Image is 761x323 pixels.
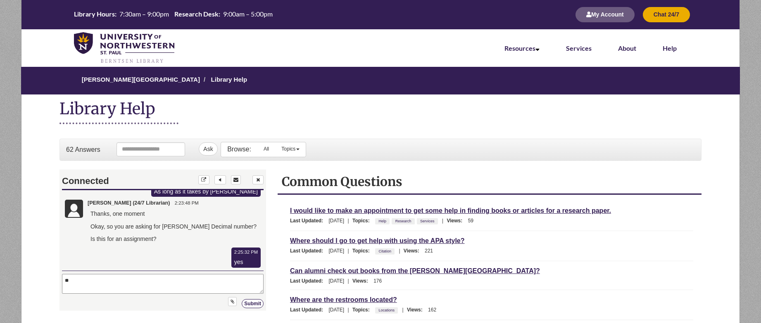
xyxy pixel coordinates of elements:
[352,278,372,284] span: Views:
[419,217,436,226] a: Services
[346,307,351,313] span: |
[282,174,697,189] h2: Common Questions
[404,248,423,254] span: Views:
[346,218,351,224] span: |
[407,307,427,313] span: Views:
[290,248,327,254] span: Last Updated:
[397,248,402,254] span: |
[290,295,397,304] a: Where are the restrooms located?
[227,145,251,154] p: Browse:
[643,7,690,22] button: Chat 24/7
[377,217,388,226] a: Help
[72,10,117,18] th: Library Hours:
[328,278,344,284] span: [DATE]
[328,307,344,313] span: [DATE]
[290,218,327,224] span: Last Updated:
[663,44,677,52] a: Help
[223,10,273,18] span: 9:00am – 5:00pm
[447,218,466,224] span: Views:
[290,206,611,215] a: I would like to make an appointment to get some help in finding books or articles for a research ...
[377,306,396,315] a: Locations
[400,307,405,313] span: |
[375,307,400,313] ul: Topics:
[643,12,690,18] a: Chat 24/7
[290,236,465,245] a: Where should I go to get help with using the APA style?
[82,76,200,83] a: [PERSON_NAME][GEOGRAPHIC_DATA]
[59,99,178,124] h1: Library Help
[66,145,100,154] p: 62 Answers
[576,7,635,22] button: My Account
[440,218,445,224] span: |
[72,10,275,18] table: Hours Today
[428,307,436,313] span: 162
[373,278,382,284] span: 176
[352,248,374,254] span: Topics:
[352,218,374,224] span: Topics:
[59,170,265,311] div: Chat Widget
[74,32,174,64] img: UNWSP Library Logo
[618,44,636,52] a: About
[328,218,344,224] span: [DATE]
[346,278,351,284] span: |
[352,307,374,313] span: Topics:
[394,217,413,226] a: Research
[377,247,392,256] a: Citation
[346,248,351,254] span: |
[425,248,433,254] span: 221
[566,44,592,52] a: Services
[290,278,327,284] span: Last Updated:
[375,218,440,224] ul: Topics:
[257,142,275,156] a: All
[328,248,344,254] span: [DATE]
[375,248,397,254] ul: Topics:
[290,266,540,276] a: Can alumni check out books from the [PERSON_NAME][GEOGRAPHIC_DATA]?
[60,170,266,310] iframe: Chat Widget
[172,10,221,18] th: Research Desk:
[504,44,540,52] a: Resources
[576,12,635,18] a: My Account
[290,307,327,313] span: Last Updated:
[211,76,247,83] a: Library Help
[199,142,217,156] button: Ask
[468,218,473,224] span: 59
[119,10,169,18] span: 7:30am – 9:00pm
[275,142,306,156] a: Topics
[72,10,275,19] a: Hours Today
